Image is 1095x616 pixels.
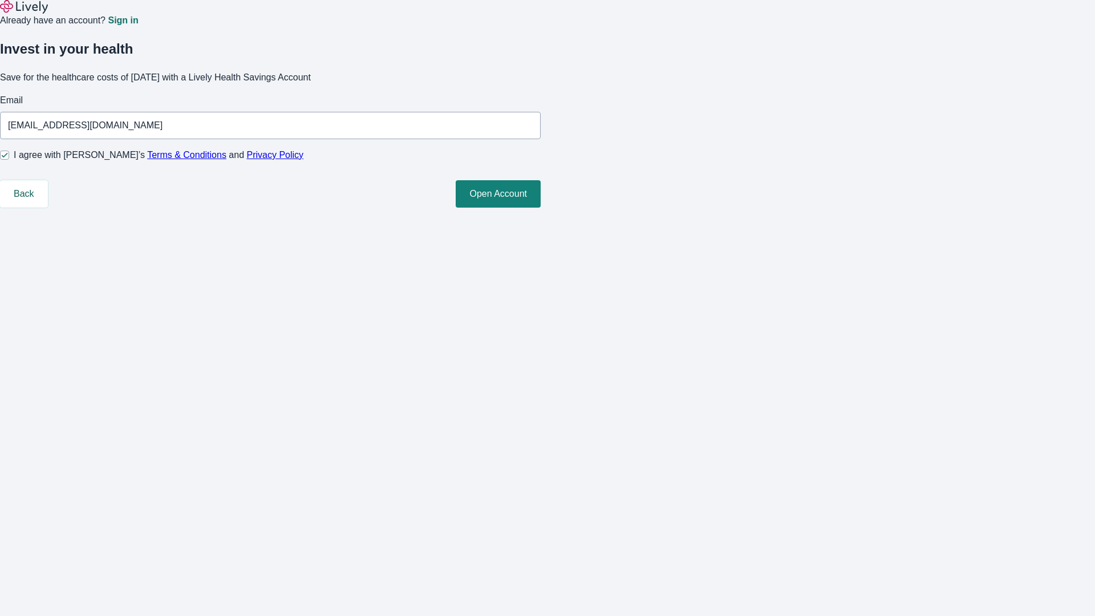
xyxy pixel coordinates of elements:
span: I agree with [PERSON_NAME]’s and [14,148,303,162]
a: Terms & Conditions [147,150,226,160]
a: Privacy Policy [247,150,304,160]
a: Sign in [108,16,138,25]
button: Open Account [456,180,541,208]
